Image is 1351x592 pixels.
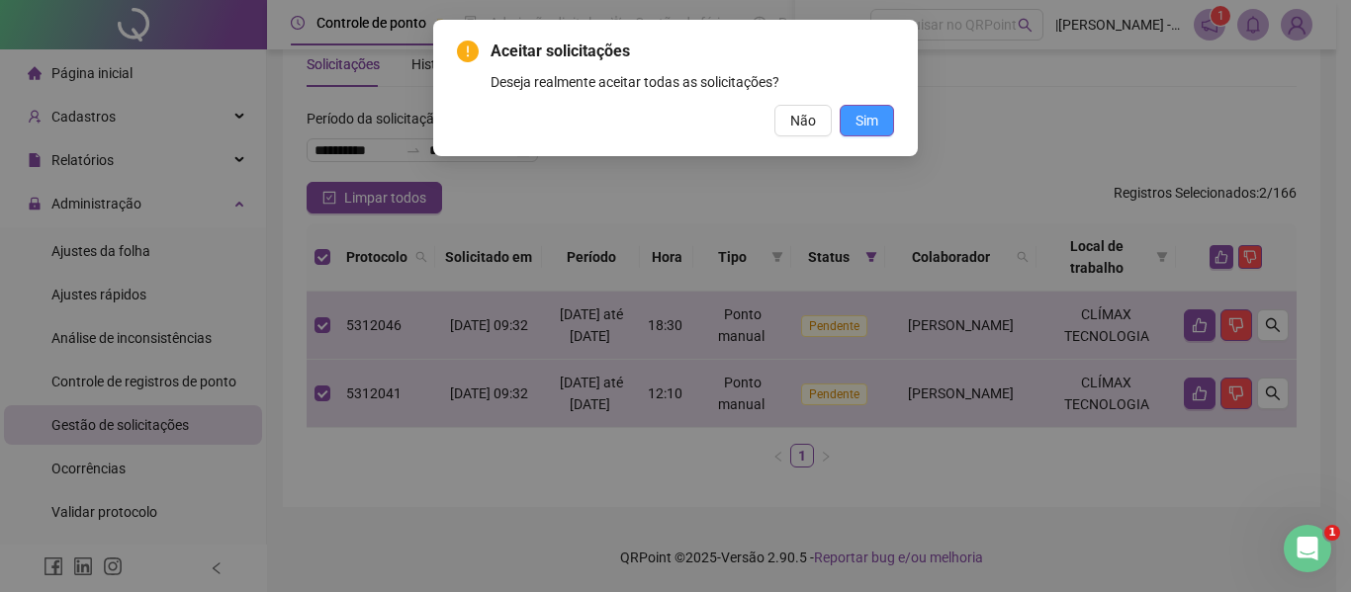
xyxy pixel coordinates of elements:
button: Sim [840,105,894,136]
iframe: Intercom live chat [1284,525,1331,572]
span: exclamation-circle [457,41,479,62]
span: 1 [1324,525,1340,541]
button: Não [774,105,832,136]
span: Não [790,110,816,131]
div: Deseja realmente aceitar todas as solicitações? [491,71,894,93]
span: Sim [856,110,878,131]
span: Aceitar solicitações [491,40,894,63]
